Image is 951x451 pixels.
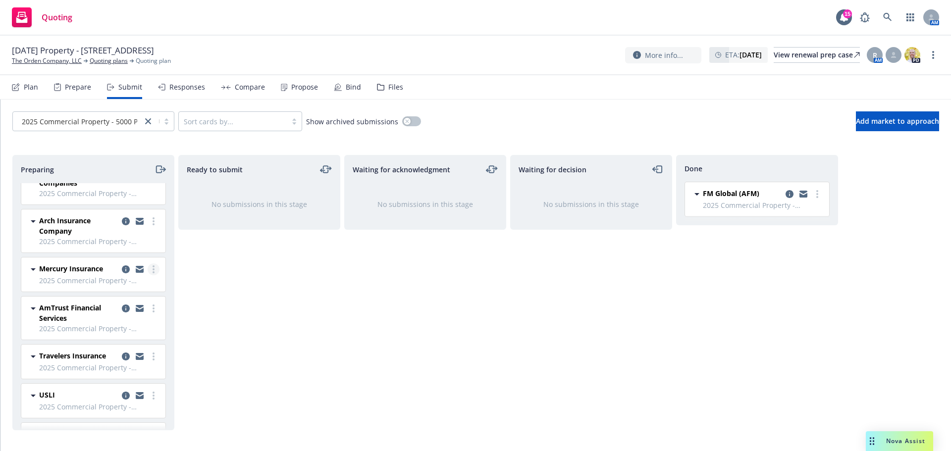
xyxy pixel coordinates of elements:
span: 2025 Commercial Property - [GEOGRAPHIC_DATA] [39,323,159,334]
a: Search [878,7,898,27]
span: 2025 Commercial Property - 5000 Populus ... [18,116,137,127]
img: photo [904,47,920,63]
div: Prepare [65,83,91,91]
div: No submissions in this stage [527,199,656,209]
span: 2025 Commercial Property - [GEOGRAPHIC_DATA] [703,200,823,210]
a: more [811,188,823,200]
a: more [148,302,159,314]
button: More info... [625,47,701,63]
a: moveRight [154,163,166,175]
div: No submissions in this stage [361,199,490,209]
a: copy logging email [120,302,132,314]
span: 2025 Commercial Property - [GEOGRAPHIC_DATA] [39,362,159,373]
span: ETA : [725,50,762,60]
span: Arch Insurance Company [39,215,118,236]
div: Drag to move [866,431,878,451]
a: copy logging email [784,188,795,200]
div: Files [388,83,403,91]
a: Switch app [900,7,920,27]
a: copy logging email [120,263,132,275]
a: View renewal prep case [774,47,860,63]
a: more [148,263,159,275]
span: Waiting for decision [519,164,586,175]
span: Mercury Insurance [39,263,103,274]
div: Responses [169,83,205,91]
div: Bind [346,83,361,91]
a: copy logging email [797,188,809,200]
a: copy logging email [134,215,146,227]
span: Show archived submissions [306,116,398,127]
div: View renewal prep case [774,48,860,62]
span: Ready to submit [187,164,243,175]
a: Quoting plans [90,56,128,65]
div: Propose [291,83,318,91]
a: copy logging email [120,351,132,362]
a: copy logging email [134,302,146,314]
span: 2025 Commercial Property - [GEOGRAPHIC_DATA] [39,401,159,412]
span: Waiting for acknowledgment [353,164,450,175]
a: more [148,215,159,227]
a: copy logging email [120,390,132,401]
span: Done [685,163,702,174]
span: [DATE] Property - [STREET_ADDRESS] [12,45,154,56]
span: Add market to approach [856,116,939,126]
strong: [DATE] [740,50,762,59]
div: No submissions in this stage [195,199,324,209]
div: Submit [118,83,142,91]
span: 2025 Commercial Property - 5000 Populus ... [22,116,168,127]
a: moveLeftRight [486,163,498,175]
span: 2025 Commercial Property - [GEOGRAPHIC_DATA] [39,236,159,247]
span: FM Global (AFM) [703,188,759,199]
span: AmTrust Financial Services [39,302,118,323]
a: more [927,49,939,61]
a: more [148,351,159,362]
a: copy logging email [134,263,146,275]
button: Nova Assist [866,431,933,451]
a: copy logging email [134,351,146,362]
a: moveLeft [652,163,664,175]
span: USLI [39,390,55,400]
a: Quoting [8,3,76,31]
a: Report a Bug [855,7,875,27]
div: Plan [24,83,38,91]
a: close [142,115,154,127]
span: More info... [645,50,683,60]
span: Travelers Insurance [39,351,106,361]
span: Quoting [42,13,72,21]
span: R [873,50,877,60]
a: more [148,390,159,401]
a: moveLeftRight [320,163,332,175]
span: Quoting plan [136,56,171,65]
a: copy logging email [134,390,146,401]
a: copy logging email [120,215,132,227]
span: Preparing [21,164,54,175]
span: 2025 Commercial Property - [GEOGRAPHIC_DATA] [39,275,159,286]
span: 2025 Commercial Property - [GEOGRAPHIC_DATA] [39,188,159,199]
div: Compare [235,83,265,91]
div: 15 [843,9,852,18]
a: The Orden Company, LLC [12,56,82,65]
span: Nova Assist [886,437,925,445]
button: Add market to approach [856,111,939,131]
